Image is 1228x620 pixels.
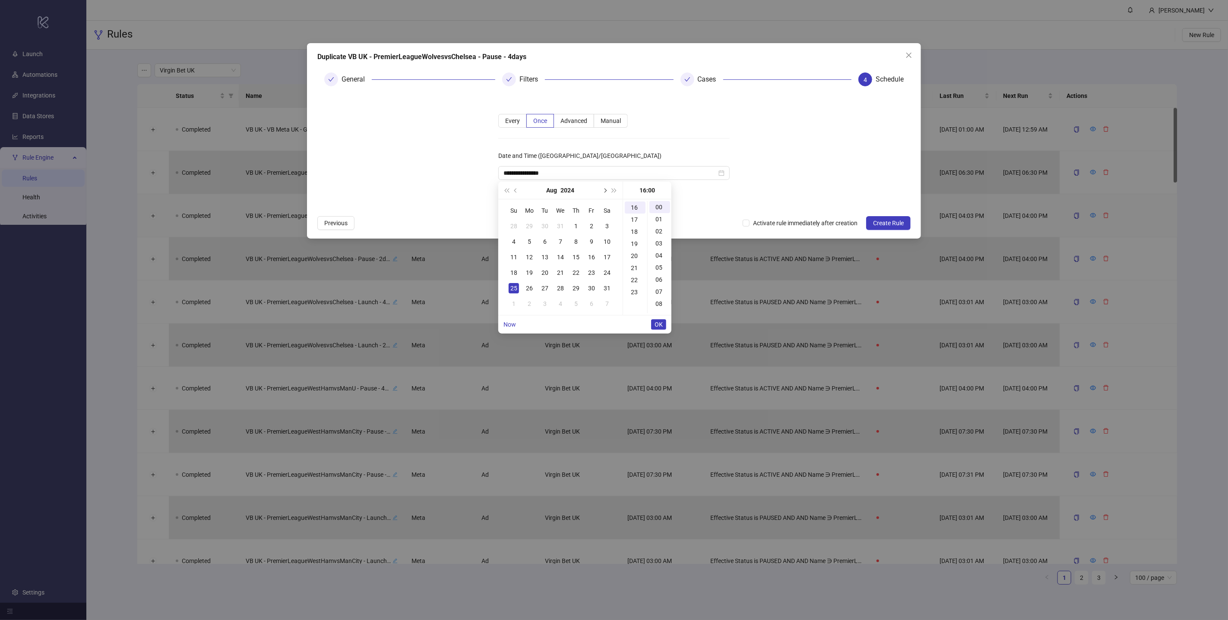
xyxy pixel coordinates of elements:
[328,76,334,82] span: check
[522,203,537,218] th: Mo
[553,218,568,234] td: 2024-07-31
[602,221,612,231] div: 3
[625,250,646,262] div: 20
[561,182,575,199] button: Choose a year
[342,72,372,86] div: General
[571,221,581,231] div: 1
[524,268,535,278] div: 19
[317,52,911,62] div: Duplicate VB UK - PremierLeagueWolvesvsChelsea - Pause - 4days
[506,280,522,296] td: 2024-08-25
[601,117,621,124] span: Manual
[553,280,568,296] td: 2024-08-28
[649,261,670,274] div: 05
[649,249,670,261] div: 04
[537,265,553,280] td: 2024-08-20
[553,249,568,265] td: 2024-08-14
[655,321,663,328] span: OK
[625,226,646,238] div: 18
[866,216,911,230] button: Create Rule
[625,238,646,250] div: 19
[568,280,584,296] td: 2024-08-29
[533,117,547,124] span: Once
[584,218,599,234] td: 2024-08-02
[625,201,646,214] div: 16
[600,182,609,199] button: Next month (PageDown)
[524,299,535,309] div: 2
[537,203,553,218] th: Tu
[547,182,557,199] button: Choose a month
[511,182,521,199] button: Previous month (PageUp)
[602,283,612,293] div: 31
[540,221,550,231] div: 30
[625,262,646,274] div: 21
[568,218,584,234] td: 2024-08-01
[555,221,566,231] div: 31
[540,268,550,278] div: 20
[555,299,566,309] div: 4
[625,274,646,286] div: 22
[568,249,584,265] td: 2024-08-15
[506,218,522,234] td: 2024-07-28
[522,218,537,234] td: 2024-07-29
[540,252,550,262] div: 13
[519,72,545,86] div: Filters
[506,265,522,280] td: 2024-08-18
[522,265,537,280] td: 2024-08-19
[649,298,670,310] div: 08
[553,234,568,249] td: 2024-08-07
[649,286,670,298] div: 07
[506,203,522,218] th: Su
[602,268,612,278] div: 24
[509,236,519,247] div: 4
[599,234,615,249] td: 2024-08-10
[586,221,597,231] div: 2
[584,234,599,249] td: 2024-08-09
[506,76,512,82] span: check
[509,268,519,278] div: 18
[560,117,587,124] span: Advanced
[506,249,522,265] td: 2024-08-11
[649,225,670,237] div: 02
[599,203,615,218] th: Sa
[602,236,612,247] div: 10
[571,283,581,293] div: 29
[524,283,535,293] div: 26
[555,252,566,262] div: 14
[684,76,690,82] span: check
[502,182,511,199] button: Last year (Control + left)
[599,265,615,280] td: 2024-08-24
[522,296,537,312] td: 2024-09-02
[524,236,535,247] div: 5
[524,252,535,262] div: 12
[540,283,550,293] div: 27
[649,274,670,286] div: 06
[553,296,568,312] td: 2024-09-04
[537,234,553,249] td: 2024-08-06
[509,283,519,293] div: 25
[555,283,566,293] div: 28
[537,249,553,265] td: 2024-08-13
[568,203,584,218] th: Th
[902,48,916,62] button: Close
[503,168,717,178] input: Date and Time (Europe/Gibraltar)
[905,52,912,59] span: close
[649,237,670,249] div: 03
[537,296,553,312] td: 2024-09-03
[568,234,584,249] td: 2024-08-08
[651,319,666,330] button: OK
[540,236,550,247] div: 6
[506,234,522,249] td: 2024-08-04
[537,218,553,234] td: 2024-07-30
[584,203,599,218] th: Fr
[324,220,348,227] span: Previous
[610,182,619,199] button: Next year (Control + right)
[584,280,599,296] td: 2024-08-30
[503,321,516,328] a: Now
[537,280,553,296] td: 2024-08-27
[540,299,550,309] div: 3
[698,72,723,86] div: Cases
[873,220,904,227] span: Create Rule
[498,149,667,163] label: Date and Time (Europe/Gibraltar)
[553,203,568,218] th: We
[864,76,867,83] span: 4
